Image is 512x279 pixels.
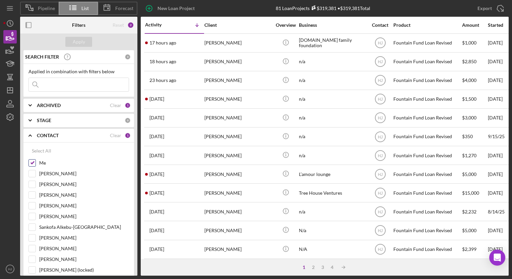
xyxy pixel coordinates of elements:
div: 0 [125,54,131,60]
div: [PERSON_NAME] [204,128,271,146]
div: n/a [299,53,366,71]
div: [PERSON_NAME] [204,184,271,202]
b: SEARCH FILTER [25,54,59,60]
label: [PERSON_NAME] [39,181,129,188]
text: HJ [378,172,383,177]
label: [PERSON_NAME] [39,192,129,198]
b: CONTACT [37,133,59,138]
div: 4 [327,265,337,270]
div: [PERSON_NAME] [204,221,271,239]
div: [PERSON_NAME] [204,147,271,164]
button: Apply [65,37,92,47]
button: New Loan Project [141,2,201,15]
div: Fountain Fund Loan Revised [393,34,460,52]
div: Fountain Fund Loan Revised [393,241,460,258]
div: N/A [299,241,366,258]
div: Amount [462,22,487,28]
label: [PERSON_NAME] [39,170,129,177]
span: $5,000 [462,171,476,177]
div: Contact [368,22,393,28]
text: HJ [378,209,383,214]
div: Fountain Fund Loan Revised [393,72,460,89]
label: [PERSON_NAME] [39,213,129,220]
div: Fountain Fund Loan Revised [393,184,460,202]
div: Fountain Fund Loan Revised [393,147,460,164]
div: Fountain Fund Loan Revised [393,165,460,183]
div: Apply [73,37,85,47]
time: 2025-09-11 17:47 [149,209,164,214]
div: Business [299,22,366,28]
text: HJ [378,78,383,83]
div: 1 [125,102,131,108]
button: Select All [28,144,55,158]
label: [PERSON_NAME] [39,202,129,209]
time: 2025-09-29 22:21 [149,40,176,45]
time: 2025-09-11 20:25 [149,190,164,196]
label: [PERSON_NAME] [39,256,129,263]
span: $2,399 [462,246,476,252]
span: $1,500 [462,96,476,102]
text: HJ [378,247,383,252]
text: HJ [378,97,383,102]
time: 2025-09-25 11:16 [149,96,164,102]
span: $3,000 [462,115,476,120]
div: n/a [299,147,366,164]
span: $1,270 [462,153,476,158]
div: Product [393,22,460,28]
text: HJ [378,41,383,45]
div: [PERSON_NAME] [204,203,271,220]
div: n/a [299,90,366,108]
span: $5,000 [462,227,476,233]
div: 81 Loan Projects • $319,381 Total [276,5,370,11]
time: 2025-09-16 15:36 [149,115,164,120]
div: Fountain Fund Loan Revised [393,203,460,220]
time: 2025-09-29 16:05 [149,78,176,83]
div: [PERSON_NAME] [204,241,271,258]
text: HJ [378,60,383,64]
text: HJ [378,134,383,139]
div: 1 [125,132,131,138]
time: 2025-09-13 00:33 [149,153,164,158]
text: HJ [378,116,383,120]
div: Fountain Fund Loan Revised [393,128,460,146]
div: 3 [318,265,327,270]
div: [PERSON_NAME] [204,109,271,127]
div: Export [477,2,492,15]
div: L’amour lounge [299,165,366,183]
time: 2025-09-12 22:30 [149,172,164,177]
span: $4,000 [462,77,476,83]
span: $2,232 [462,209,476,214]
div: Tree House Ventures [299,184,366,202]
div: Fountain Fund Loan Revised [393,109,460,127]
span: Forecast [115,6,133,11]
div: 1 [299,265,309,270]
div: Activity [145,22,175,27]
b: Filters [72,22,85,28]
b: STAGE [37,118,51,123]
b: ARCHIVED [37,103,61,108]
div: [PERSON_NAME] [204,53,271,71]
time: 2025-09-29 21:11 [149,59,176,64]
div: Select All [32,144,51,158]
div: Fountain Fund Loan Revised [393,90,460,108]
div: [PERSON_NAME] [204,90,271,108]
label: [PERSON_NAME] (locked) [39,267,129,273]
span: $2,850 [462,59,476,64]
label: Me [39,160,129,166]
span: $1,000 [462,40,476,45]
div: Client [204,22,271,28]
div: Fountain Fund Loan Revised [393,53,460,71]
div: Clear [110,103,121,108]
span: Pipeline [38,6,55,11]
div: Overview [273,22,298,28]
time: 2025-09-15 13:11 [149,134,164,139]
div: 0 [125,117,131,123]
div: [DOMAIN_NAME] family foundation [299,34,366,52]
div: n/a [299,128,366,146]
div: n/a [299,109,366,127]
div: Open Intercom Messenger [489,250,505,266]
div: N/a [299,221,366,239]
label: Sankofa Alkebu-[GEOGRAPHIC_DATA] [39,224,129,230]
time: 2025-09-10 14:06 [149,228,164,233]
text: HJ [378,191,383,195]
